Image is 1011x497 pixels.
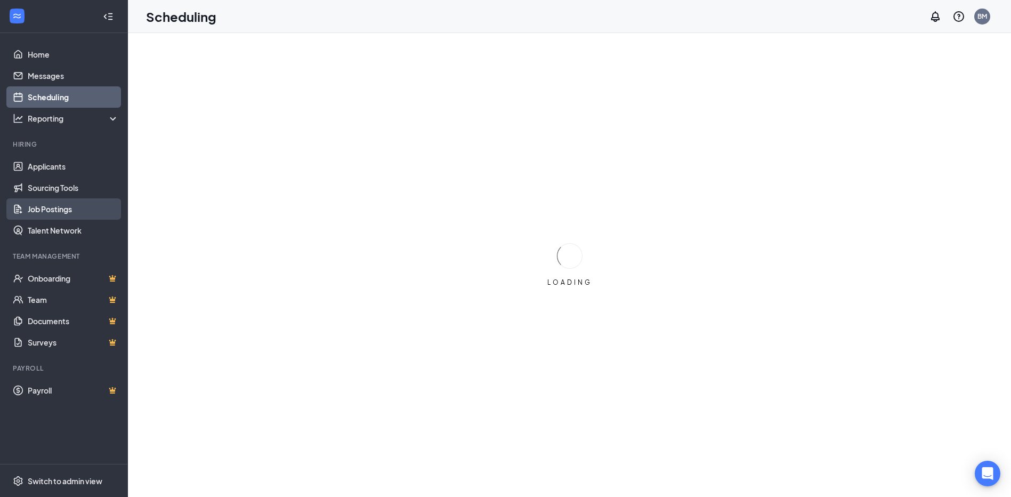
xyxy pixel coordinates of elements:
[28,177,119,198] a: Sourcing Tools
[103,11,114,22] svg: Collapse
[977,12,987,21] div: BM
[28,268,119,289] a: OnboardingCrown
[28,332,119,353] a: SurveysCrown
[13,476,23,486] svg: Settings
[28,86,119,108] a: Scheduling
[929,10,942,23] svg: Notifications
[952,10,965,23] svg: QuestionInfo
[12,11,22,21] svg: WorkstreamLogo
[13,113,23,124] svg: Analysis
[13,364,117,373] div: Payroll
[975,461,1000,486] div: Open Intercom Messenger
[28,113,119,124] div: Reporting
[28,65,119,86] a: Messages
[28,156,119,177] a: Applicants
[146,7,216,26] h1: Scheduling
[543,278,596,287] div: LOADING
[28,476,102,486] div: Switch to admin view
[28,44,119,65] a: Home
[13,140,117,149] div: Hiring
[28,380,119,401] a: PayrollCrown
[13,252,117,261] div: Team Management
[28,198,119,220] a: Job Postings
[28,310,119,332] a: DocumentsCrown
[28,220,119,241] a: Talent Network
[28,289,119,310] a: TeamCrown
